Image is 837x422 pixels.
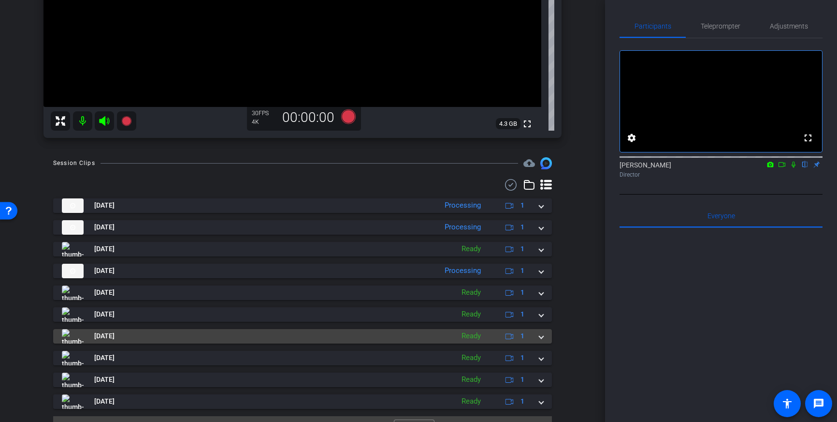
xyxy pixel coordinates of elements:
img: thumb-nail [62,373,84,387]
div: Director [620,170,823,179]
mat-icon: fullscreen [521,118,533,130]
mat-icon: flip [799,160,811,168]
mat-expansion-panel-header: thumb-nail[DATE]Ready1 [53,373,552,387]
img: thumb-nail [62,394,84,409]
div: 00:00:00 [276,109,341,126]
div: Ready [457,396,486,407]
mat-expansion-panel-header: thumb-nail[DATE]Ready1 [53,286,552,300]
div: Processing [440,200,486,211]
span: 1 [520,396,524,407]
span: Adjustments [770,23,808,30]
div: Processing [440,265,486,276]
mat-icon: accessibility [781,398,793,409]
div: Ready [457,352,486,363]
span: Destinations for your clips [523,157,535,169]
span: [DATE] [94,309,115,319]
div: Session Clips [53,158,95,168]
mat-icon: cloud_upload [523,157,535,169]
span: 1 [520,287,524,298]
img: thumb-nail [62,198,84,213]
span: 1 [520,266,524,276]
mat-expansion-panel-header: thumb-nail[DATE]Processing1 [53,220,552,235]
span: [DATE] [94,266,115,276]
span: 1 [520,200,524,211]
img: thumb-nail [62,220,84,235]
span: [DATE] [94,222,115,232]
div: [PERSON_NAME] [620,160,823,179]
div: Ready [457,309,486,320]
mat-expansion-panel-header: thumb-nail[DATE]Ready1 [53,351,552,365]
mat-icon: settings [626,132,637,144]
span: [DATE] [94,353,115,363]
div: Ready [457,331,486,342]
mat-icon: message [813,398,824,409]
span: Teleprompter [701,23,740,30]
span: 1 [520,331,524,341]
span: 1 [520,244,524,254]
span: [DATE] [94,375,115,385]
span: [DATE] [94,287,115,298]
div: Ready [457,287,486,298]
img: thumb-nail [62,351,84,365]
span: 1 [520,309,524,319]
span: Participants [635,23,671,30]
span: 1 [520,353,524,363]
img: thumb-nail [62,286,84,300]
div: Ready [457,374,486,385]
span: Everyone [707,212,735,219]
span: 4.3 GB [496,118,520,130]
mat-expansion-panel-header: thumb-nail[DATE]Processing1 [53,198,552,213]
span: [DATE] [94,331,115,341]
span: FPS [259,110,269,117]
mat-expansion-panel-header: thumb-nail[DATE]Ready1 [53,242,552,256]
div: 30 [252,109,276,117]
img: thumb-nail [62,329,84,344]
mat-expansion-panel-header: thumb-nail[DATE]Ready1 [53,307,552,322]
div: Ready [457,243,486,255]
img: thumb-nail [62,242,84,256]
img: Session clips [540,157,552,169]
span: [DATE] [94,200,115,211]
div: 4K [252,118,276,126]
mat-expansion-panel-header: thumb-nail[DATE]Processing1 [53,264,552,278]
mat-expansion-panel-header: thumb-nail[DATE]Ready1 [53,394,552,409]
img: thumb-nail [62,307,84,322]
span: [DATE] [94,396,115,407]
span: [DATE] [94,244,115,254]
div: Processing [440,222,486,233]
span: 1 [520,375,524,385]
mat-expansion-panel-header: thumb-nail[DATE]Ready1 [53,329,552,344]
mat-icon: fullscreen [802,132,814,144]
span: 1 [520,222,524,232]
img: thumb-nail [62,264,84,278]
